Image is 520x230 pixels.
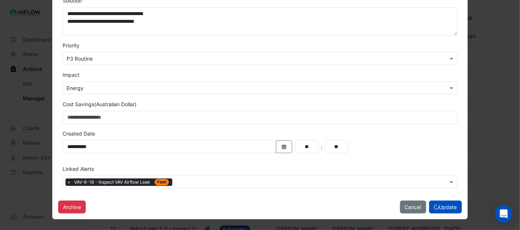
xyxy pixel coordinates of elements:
[281,144,287,150] fa-icon: Select Date
[295,140,319,153] input: Hours
[63,42,79,49] label: Priority
[58,201,86,213] button: Archive
[495,205,513,223] div: Open Intercom Messenger
[63,71,79,79] label: Impact
[63,100,137,108] label: Cost Savings (Australian Dollar)
[155,179,169,186] span: Fault
[429,201,462,213] button: Update
[63,130,95,137] label: Created Date
[319,143,325,151] div: :
[325,140,348,153] input: Minutes
[66,179,72,186] span: ×
[72,179,172,186] span: VAV-6-16 - Inspect VAV Airflow Leak
[400,201,426,213] button: Cancel
[63,165,94,173] label: Linked Alerts
[74,179,152,186] span: VAV-6-16 - Inspect VAV Airflow Leak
